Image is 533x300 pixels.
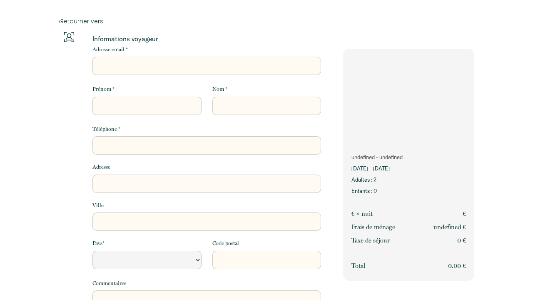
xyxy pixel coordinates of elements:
label: Téléphone * [92,125,120,133]
span: Total [351,262,365,270]
label: Prénom * [92,85,115,93]
p: Taxe de séjour [351,235,390,245]
p: € × nuit [351,209,373,219]
a: Retourner vers [59,17,474,26]
p: [DATE] - [DATE] [351,165,466,172]
img: guests-info [64,32,74,42]
label: Adresse [92,163,110,171]
p: 0 € [457,235,466,245]
span: 0.00 € [448,262,466,270]
p: Enfants : 0 [351,187,466,195]
label: Adresse email * [92,45,128,54]
select: Default select example [92,251,201,269]
label: Commentaires [92,279,126,287]
img: rental-image [343,49,474,147]
label: Nom * [212,85,227,93]
p: Informations voyageur [92,35,321,43]
label: Ville [92,201,104,210]
p: undefined € [433,222,466,232]
p: Frais de ménage [351,222,395,232]
label: Code postal [212,239,239,247]
p: € [463,209,466,219]
p: undefined - undefined [351,153,466,161]
label: Pays [92,239,105,247]
p: Adultes : 2 [351,176,466,184]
